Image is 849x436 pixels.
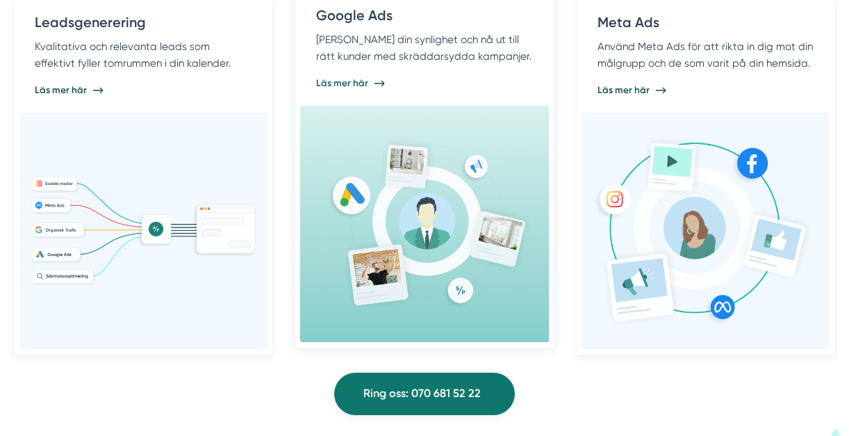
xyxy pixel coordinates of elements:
[35,13,252,38] h4: Leadsgenerering
[363,385,481,403] span: Ring oss: 070 681 52 22
[35,38,252,72] p: Kvalitativa och relevanta leads som effektivt fyller tomrummen i din kalender.
[597,13,814,38] h4: Meta Ads
[597,38,814,72] p: Använd Meta Ads för att rikta in dig mot din målgrupp och de som varit på din hemsida.
[316,6,533,31] h4: Google Ads
[334,373,515,415] a: Ring oss: 070 681 52 22
[311,132,538,316] img: Google Ads för bygg- och tjänsteföretag.
[35,83,87,97] span: Läs mer här
[597,83,650,97] span: Läs mer här
[592,129,819,334] img: Meta Ads för bygg- och tjänsteföretag.
[30,175,257,287] img: Leadsgenerering för bygg- och tjänsteföretag.
[316,31,533,65] p: [PERSON_NAME] din synlighet och nå ut till rätt kunder med skräddarsydda kampanjer.
[316,76,368,90] span: Läs mer här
